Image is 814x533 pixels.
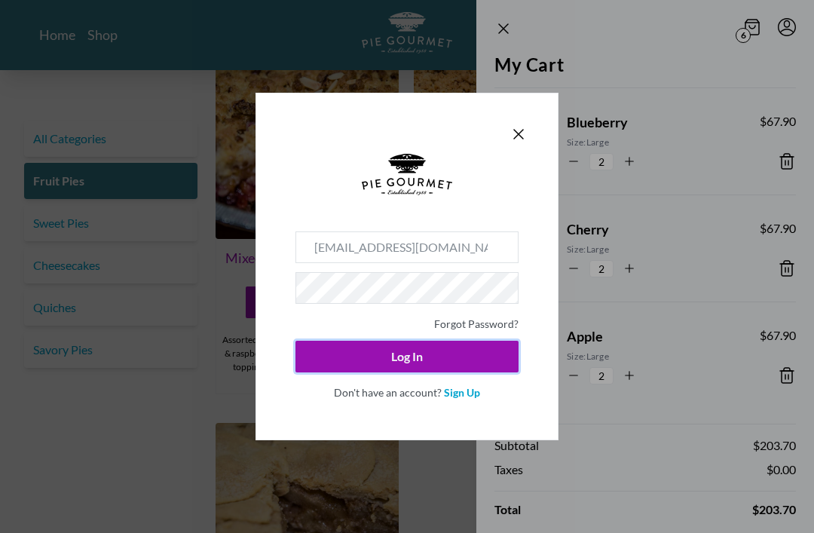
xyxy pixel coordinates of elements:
[295,231,519,263] input: Email
[510,125,528,143] button: Close panel
[334,386,442,399] span: Don't have an account?
[444,386,480,399] a: Sign Up
[434,317,519,330] a: Forgot Password?
[295,341,519,372] button: Log In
